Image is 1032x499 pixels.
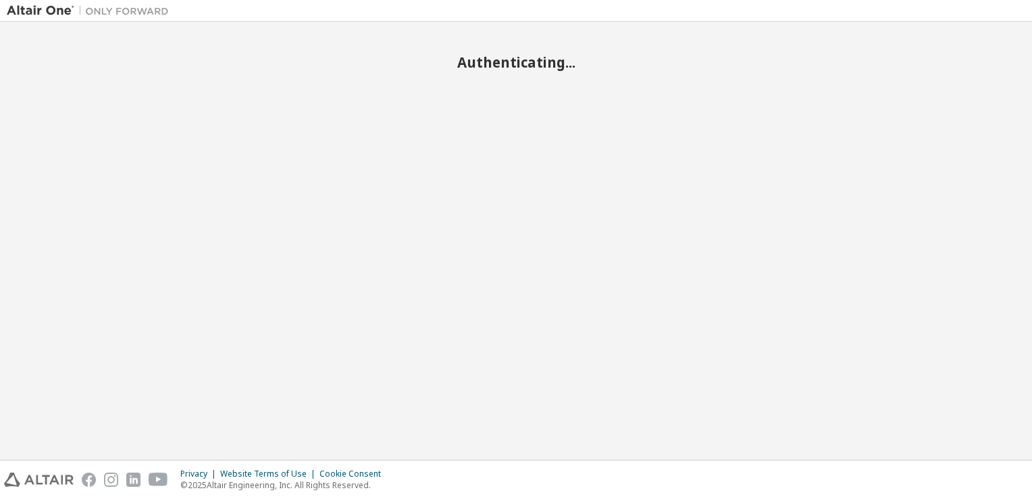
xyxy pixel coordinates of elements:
[126,473,140,487] img: linkedin.svg
[180,479,389,491] p: © 2025 Altair Engineering, Inc. All Rights Reserved.
[82,473,96,487] img: facebook.svg
[7,53,1025,71] h2: Authenticating...
[4,473,74,487] img: altair_logo.svg
[180,469,220,479] div: Privacy
[149,473,168,487] img: youtube.svg
[220,469,319,479] div: Website Terms of Use
[7,4,176,18] img: Altair One
[319,469,389,479] div: Cookie Consent
[104,473,118,487] img: instagram.svg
